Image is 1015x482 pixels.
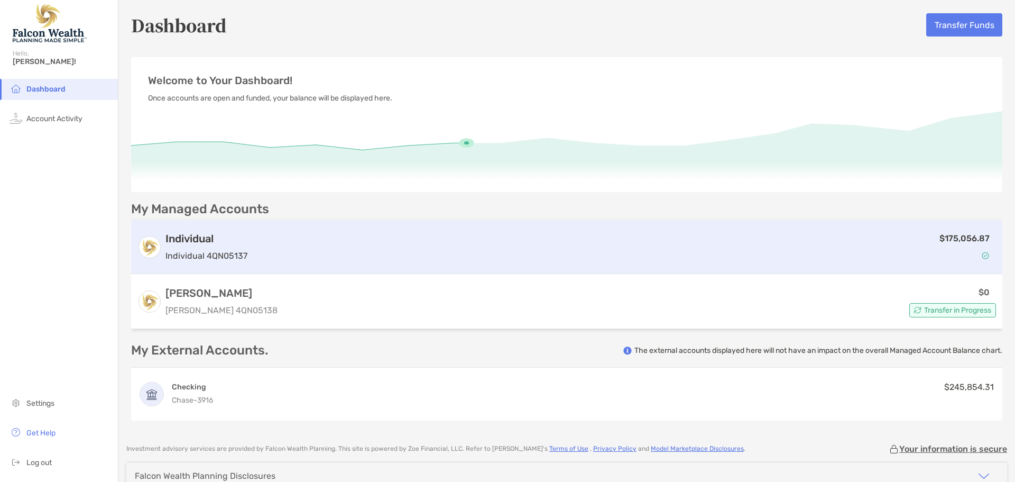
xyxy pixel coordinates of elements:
img: Account Status icon [982,252,989,259]
p: Welcome to Your Dashboard! [148,74,985,87]
span: $245,854.31 [944,382,994,392]
img: PREMIER PLUS CKG [140,383,163,406]
p: Once accounts are open and funded, your balance will be displayed here. [148,92,985,105]
img: info [623,347,632,355]
img: activity icon [10,112,22,124]
span: Settings [26,399,54,408]
p: Investment advisory services are provided by Falcon Wealth Planning . This site is powered by Zoe... [126,445,745,453]
p: $0 [979,286,990,299]
span: 3916 [197,396,213,405]
img: Account Status icon [914,306,921,314]
p: [PERSON_NAME] 4QN05138 [165,304,278,317]
div: Falcon Wealth Planning Disclosures [135,471,275,481]
a: Privacy Policy [593,445,636,452]
img: logo account [139,237,160,258]
h3: [PERSON_NAME] [165,287,278,299]
h4: Checking [172,382,213,392]
p: My External Accounts. [131,344,268,357]
p: My Managed Accounts [131,203,269,216]
img: household icon [10,82,22,95]
img: settings icon [10,396,22,409]
p: Individual 4QN05137 [165,249,247,262]
p: The external accounts displayed here will not have an impact on the overall Managed Account Balan... [634,345,1002,356]
span: Get Help [26,429,56,438]
h5: Dashboard [131,13,227,37]
span: Chase - [172,396,197,405]
p: $175,056.87 [939,232,990,245]
span: Dashboard [26,85,66,94]
span: Log out [26,458,52,467]
img: get-help icon [10,426,22,439]
img: logout icon [10,456,22,468]
a: Model Marketplace Disclosures [651,445,744,452]
p: Your information is secure [899,444,1007,454]
span: [PERSON_NAME]! [13,57,112,66]
h3: Individual [165,232,247,245]
button: Transfer Funds [926,13,1002,37]
a: Terms of Use [549,445,588,452]
img: Falcon Wealth Planning Logo [13,4,87,42]
span: Transfer in Progress [924,307,991,313]
span: Account Activity [26,114,82,123]
img: logo account [139,291,160,312]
